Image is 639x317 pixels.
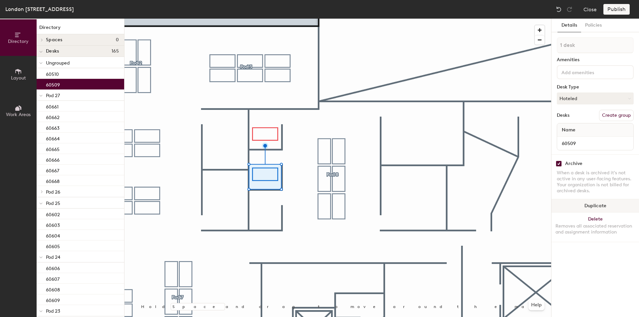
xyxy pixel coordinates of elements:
[46,274,60,282] p: 60607
[46,145,60,152] p: 60665
[37,24,124,34] h1: Directory
[116,37,119,43] span: 0
[46,308,60,314] span: Pod 23
[555,223,635,235] div: Removes all associated reservation and assignment information
[46,102,59,110] p: 60661
[46,221,60,228] p: 60603
[46,134,60,142] p: 60664
[557,84,634,90] div: Desk Type
[46,70,59,77] p: 60510
[46,189,60,195] span: Pod 26
[46,80,60,88] p: 60509
[46,123,60,131] p: 60663
[6,112,31,117] span: Work Areas
[557,19,581,32] button: Details
[583,4,597,15] button: Close
[46,93,60,98] span: Pod 27
[558,124,579,136] span: Name
[46,254,60,260] span: Pod 24
[555,6,562,13] img: Undo
[565,161,582,166] div: Archive
[560,68,620,76] input: Add amenities
[46,60,70,66] span: Ungrouped
[46,113,60,120] p: 60662
[557,170,634,194] div: When a desk is archived it's not active in any user-facing features. Your organization is not bil...
[551,199,639,213] button: Duplicate
[46,210,60,218] p: 60602
[557,57,634,63] div: Amenities
[566,6,573,13] img: Redo
[558,139,632,148] input: Unnamed desk
[46,201,60,206] span: Pod 25
[46,177,60,184] p: 60668
[46,49,59,54] span: Desks
[557,113,569,118] div: Desks
[46,264,60,271] p: 60606
[46,231,60,239] p: 60604
[8,39,29,44] span: Directory
[599,110,634,121] button: Create group
[11,75,26,81] span: Layout
[46,166,59,174] p: 60667
[46,242,60,249] p: 60605
[46,285,60,293] p: 60608
[529,300,544,310] button: Help
[46,37,63,43] span: Spaces
[557,92,634,104] button: Hoteled
[46,155,60,163] p: 60666
[551,213,639,242] button: DeleteRemoves all associated reservation and assignment information
[581,19,606,32] button: Policies
[111,49,119,54] span: 165
[5,5,74,13] div: London [STREET_ADDRESS]
[46,296,60,303] p: 60609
